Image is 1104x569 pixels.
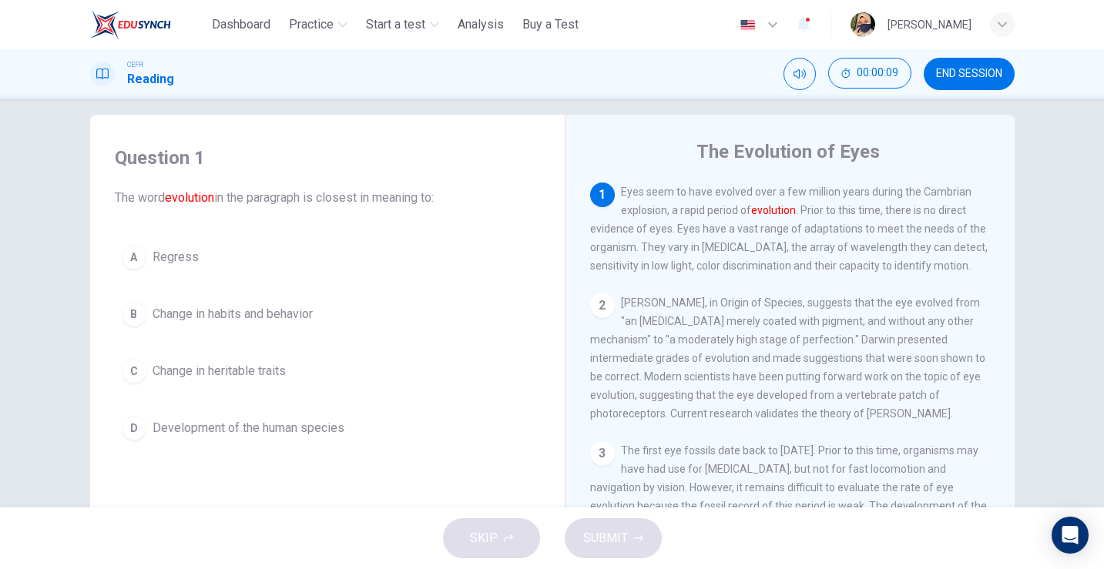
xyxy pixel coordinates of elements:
[115,189,540,207] span: The word in the paragraph is closest in meaning to:
[590,186,988,272] span: Eyes seem to have evolved over a few million years during the Cambrian explosion, a rapid period ...
[924,58,1015,90] button: END SESSION
[828,58,911,90] div: Hide
[360,11,445,38] button: Start a test
[590,441,615,466] div: 3
[122,302,146,326] div: B
[115,409,540,447] button: DDevelopment of the human species
[90,9,171,40] img: ELTC logo
[153,248,199,266] span: Regress
[165,190,214,205] font: evolution
[115,295,540,333] button: BChange in habits and behavior
[751,204,796,216] font: evolution
[522,15,579,34] span: Buy a Test
[206,11,277,38] button: Dashboard
[212,15,270,34] span: Dashboard
[115,146,540,170] h4: Question 1
[366,15,425,34] span: Start a test
[1052,517,1089,554] div: Open Intercom Messenger
[115,238,540,276] button: ARegress
[784,58,816,90] div: Mute
[122,416,146,440] div: D
[127,59,143,70] span: CEFR
[283,11,354,38] button: Practice
[458,15,504,34] span: Analysis
[590,293,615,318] div: 2
[122,245,146,269] div: A
[153,419,344,437] span: Development of the human species
[936,68,1002,80] span: END SESSION
[90,9,206,40] a: ELTC logo
[153,305,313,323] span: Change in habits and behavior
[451,11,510,38] button: Analysis
[590,182,615,207] div: 1
[115,352,540,390] button: CChange in heritable traits
[289,15,334,34] span: Practice
[851,12,875,37] img: Profile picture
[738,19,757,31] img: en
[122,359,146,383] div: C
[888,15,971,34] div: [PERSON_NAME]
[590,296,985,420] span: [PERSON_NAME], in Origin of Species, suggests that the eye evolved from "an [MEDICAL_DATA] merely...
[696,139,880,164] h4: The Evolution of Eyes
[127,70,174,89] h1: Reading
[857,67,898,79] span: 00:00:09
[153,362,286,380] span: Change in heritable traits
[828,58,911,89] button: 00:00:09
[516,11,585,38] button: Buy a Test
